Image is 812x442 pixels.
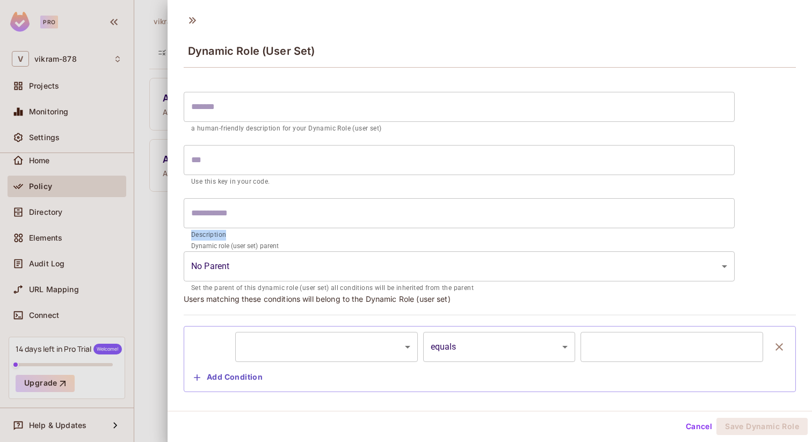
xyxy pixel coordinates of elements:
[191,241,278,250] label: Dynamic role (user set) parent
[184,251,735,281] div: Without label
[191,177,727,187] p: Use this key in your code.
[184,294,796,304] p: Users matching these conditions will belong to the Dynamic Role (user set)
[423,332,576,362] div: equals
[191,230,727,241] p: Description
[188,45,315,57] span: Dynamic Role (User Set)
[191,283,727,294] p: Set the parent of this dynamic role (user set) all conditions will be inherited from the parent
[191,124,727,134] p: a human-friendly description for your Dynamic Role (user set)
[190,369,267,386] button: Add Condition
[682,418,716,435] button: Cancel
[716,418,808,435] button: Save Dynamic Role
